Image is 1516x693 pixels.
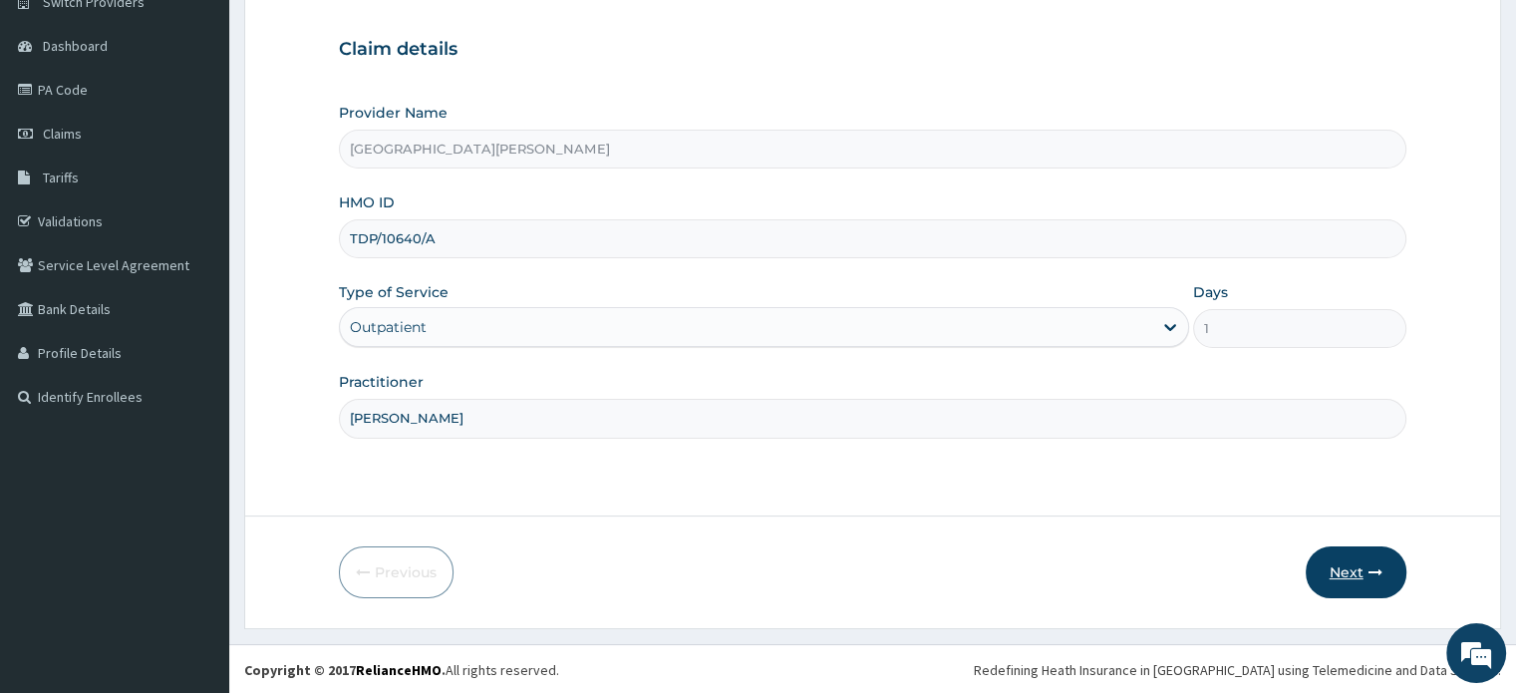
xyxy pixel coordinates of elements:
[339,192,395,212] label: HMO ID
[356,661,442,679] a: RelianceHMO
[327,10,375,58] div: Minimize live chat window
[339,399,1405,438] input: Enter Name
[339,372,424,392] label: Practitioner
[339,219,1405,258] input: Enter HMO ID
[104,112,335,138] div: Chat with us now
[43,169,79,186] span: Tariffs
[43,37,108,55] span: Dashboard
[244,661,446,679] strong: Copyright © 2017 .
[339,39,1405,61] h3: Claim details
[1193,282,1228,302] label: Days
[350,317,427,337] div: Outpatient
[1306,546,1406,598] button: Next
[43,125,82,143] span: Claims
[37,100,81,150] img: d_794563401_company_1708531726252_794563401
[339,103,448,123] label: Provider Name
[116,215,275,417] span: We're online!
[339,546,454,598] button: Previous
[974,660,1501,680] div: Redefining Heath Insurance in [GEOGRAPHIC_DATA] using Telemedicine and Data Science!
[10,473,380,542] textarea: Type your message and hit 'Enter'
[339,282,449,302] label: Type of Service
